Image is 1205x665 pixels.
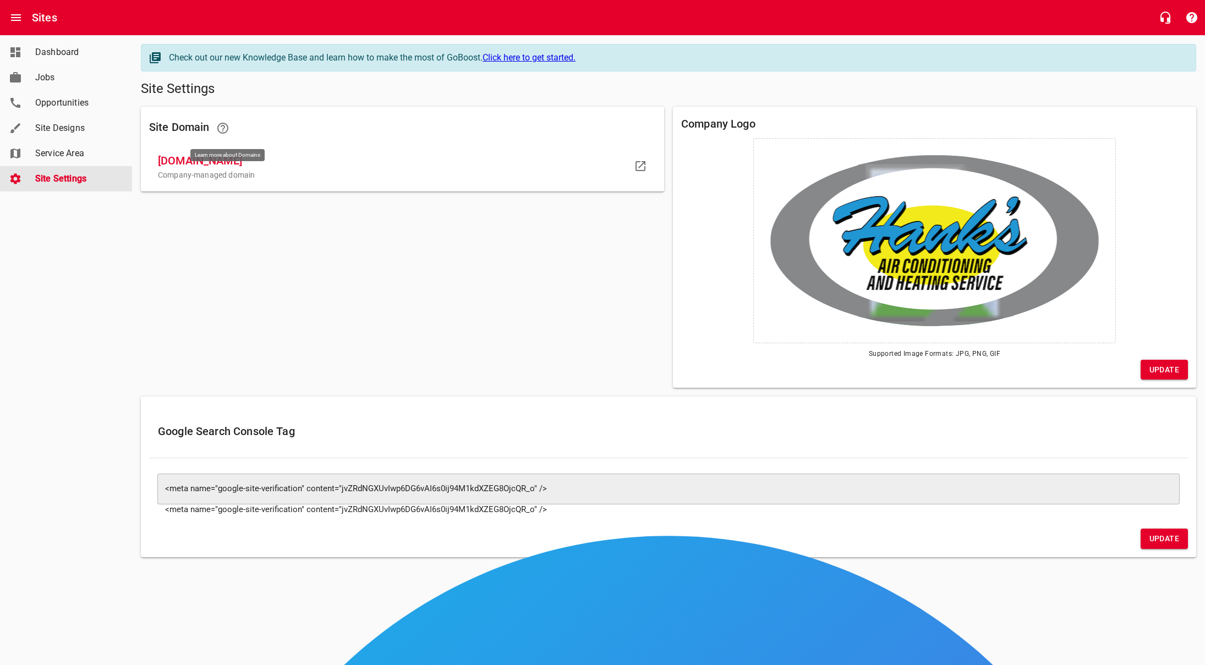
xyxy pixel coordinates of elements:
textarea: <meta name="google-site-verification" content="jvZRdNGXUvIwp6DG6vAI6s0ij94M1kdXZEG8OjcQR_o" /> [165,484,1172,494]
div: Check out our new Knowledge Base and learn how to make the most of GoBoost. [169,51,1185,64]
p: Company-managed domain [158,169,629,181]
a: Visit your domain [627,153,654,179]
button: Update [1141,360,1188,380]
button: Live Chat [1152,4,1179,31]
button: Update [1141,529,1188,549]
span: Service Area [35,147,119,160]
button: Support Portal [1179,4,1205,31]
span: Opportunities [35,96,119,109]
span: Supported Image Formats: JPG, PNG, GIF [681,349,1188,360]
span: Site Settings [35,172,119,185]
span: Update [1149,363,1179,377]
span: Dashboard [35,46,119,59]
h6: Company Logo [681,115,1188,133]
h5: Site Settings [141,80,1196,98]
h6: Site Domain [149,115,656,141]
img: 7118-Screenshot%202025-01-14%20at%2011.58.47%E2%80%AFAM.png [770,155,1099,326]
span: Jobs [35,71,119,84]
span: [DOMAIN_NAME] [158,152,629,169]
span: Site Designs [35,122,119,135]
span: Update [1149,532,1179,546]
h6: Google Search Console Tag [158,422,1179,440]
h6: Sites [32,9,57,26]
button: Open drawer [3,4,29,31]
a: Click here to get started. [483,52,576,63]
